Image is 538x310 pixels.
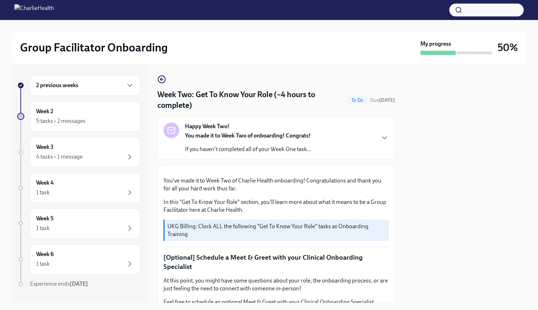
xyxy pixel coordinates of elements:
[20,40,168,55] h2: Group Facilitator Onboarding
[185,122,230,130] strong: Happy Week Two!
[370,97,395,103] span: Due
[36,189,50,196] div: 1 task
[17,244,140,274] a: Week 61 task
[36,153,83,161] div: 4 tasks • 1 message
[185,145,311,153] p: If you haven't completed all of your Week One task...
[36,215,54,222] h6: Week 5
[36,260,50,268] div: 1 task
[185,132,311,139] strong: You made it to Week Two of onboarding! Congrats!
[163,253,389,271] p: [Optional] Schedule a Meet & Greet with your Clinical Onboarding Specialist
[420,40,451,48] strong: My progress
[17,101,140,131] a: Week 25 tasks • 2 messages
[347,97,367,103] span: To Do
[36,107,53,115] h6: Week 2
[17,209,140,239] a: Week 51 task
[163,198,389,214] p: In this "Get To Know Your Role" section, you'll learn more about what it means to be a Group Faci...
[498,41,518,54] h3: 50%
[370,97,395,104] span: October 6th, 2025 10:00
[379,97,395,103] strong: [DATE]
[167,222,386,238] p: UKG Billing: Clock ALL the following "Get To Know Your Role" tasks as Onboarding Training
[17,137,140,167] a: Week 34 tasks • 1 message
[17,173,140,203] a: Week 41 task
[157,89,344,111] h4: Week Two: Get To Know Your Role (~4 hours to complete)
[36,117,85,125] div: 5 tasks • 2 messages
[14,4,54,16] img: CharlieHealth
[30,280,88,287] span: Experience ends
[36,224,50,232] div: 1 task
[36,250,54,258] h6: Week 6
[36,179,54,187] h6: Week 4
[36,143,54,151] h6: Week 3
[163,177,389,192] p: You've made it to Week Two of Charlie Health onboarding! Congratulations and thank you for all yo...
[30,75,140,96] div: 2 previous weeks
[36,81,78,89] h6: 2 previous weeks
[70,280,88,287] strong: [DATE]
[163,277,389,292] p: At this point, you might have some questions about your role, the onboarding process, or are just...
